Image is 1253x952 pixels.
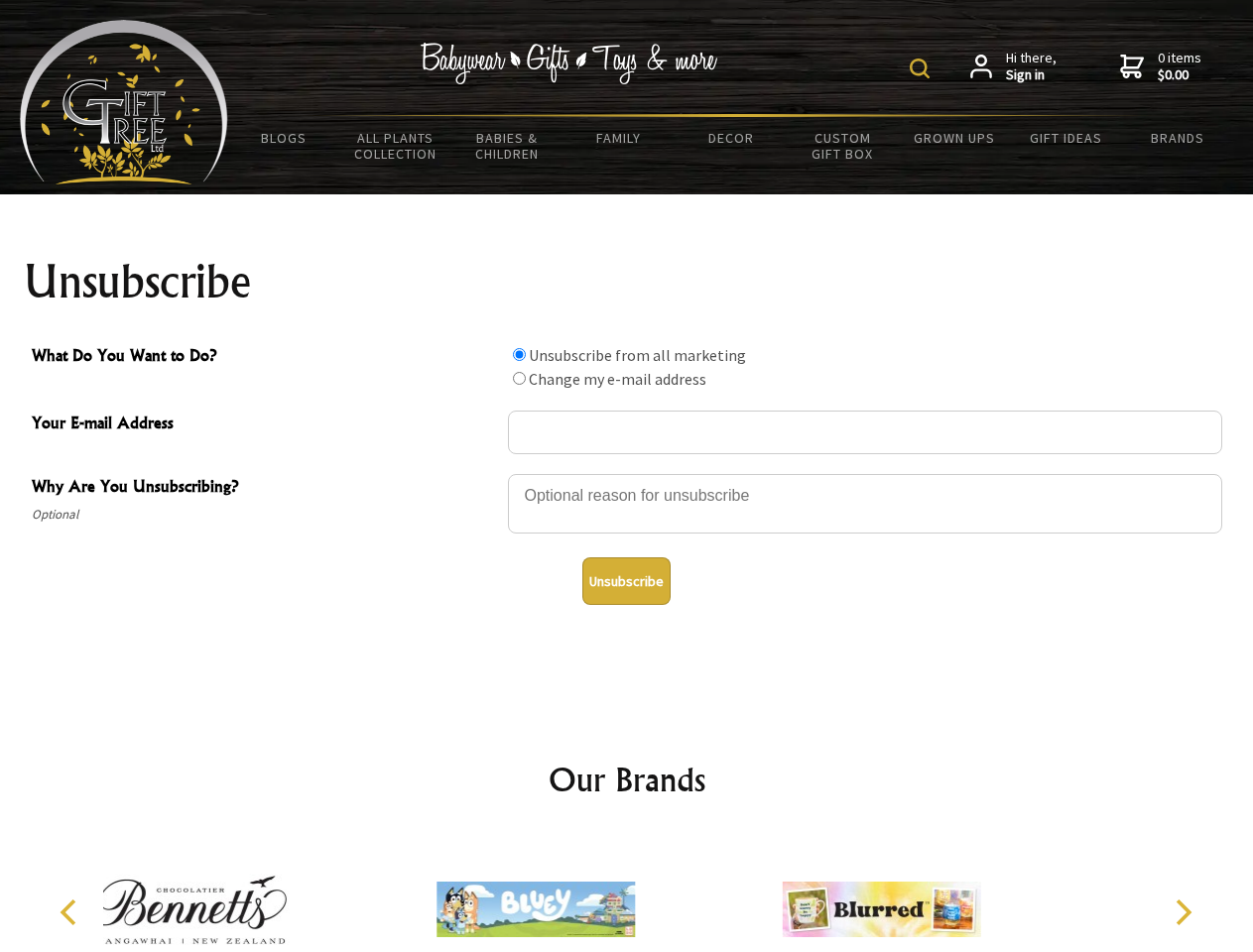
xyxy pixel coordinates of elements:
img: Babyware - Gifts - Toys and more... [20,20,228,184]
input: Your E-mail Address [508,411,1222,454]
a: Brands [1122,117,1234,159]
label: Unsubscribe from all marketing [529,345,746,365]
img: Babywear - Gifts - Toys & more [421,43,718,84]
strong: Sign in [1006,66,1057,84]
strong: $0.00 [1158,66,1201,84]
a: Custom Gift Box [787,117,899,175]
a: All Plants Collection [340,117,452,175]
button: Previous [50,891,93,934]
a: Grown Ups [898,117,1010,159]
a: BLOGS [228,117,340,159]
a: Decor [675,117,787,159]
a: Hi there,Sign in [970,50,1057,84]
a: 0 items$0.00 [1120,50,1201,84]
a: Family [564,117,676,159]
span: What Do You Want to Do? [32,343,498,372]
h1: Unsubscribe [24,258,1230,305]
input: What Do You Want to Do? [513,348,526,361]
span: Optional [32,503,498,527]
button: Unsubscribe [582,557,671,605]
h2: Our Brands [40,756,1214,803]
a: Babies & Children [451,117,564,175]
input: What Do You Want to Do? [513,372,526,385]
span: Your E-mail Address [32,411,498,439]
button: Next [1161,891,1204,934]
span: Why Are You Unsubscribing? [32,474,498,503]
textarea: Why Are You Unsubscribing? [508,474,1222,534]
label: Change my e-mail address [529,369,706,389]
img: product search [910,59,930,78]
span: Hi there, [1006,50,1057,84]
a: Gift Ideas [1010,117,1122,159]
span: 0 items [1158,49,1201,84]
